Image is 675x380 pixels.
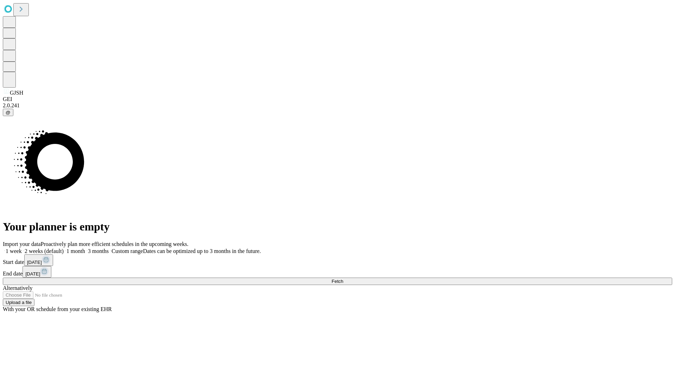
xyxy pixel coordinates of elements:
span: Proactively plan more efficient schedules in the upcoming weeks. [41,241,188,247]
span: GJSH [10,90,23,96]
div: Start date [3,254,672,266]
span: 2 weeks (default) [25,248,64,254]
div: 2.0.241 [3,102,672,109]
span: Alternatively [3,285,32,291]
div: GEI [3,96,672,102]
span: Fetch [332,279,343,284]
h1: Your planner is empty [3,220,672,233]
span: Dates can be optimized up to 3 months in the future. [143,248,261,254]
span: @ [6,110,11,115]
span: 1 week [6,248,22,254]
button: Upload a file [3,299,34,306]
button: [DATE] [22,266,51,278]
span: [DATE] [27,260,42,265]
span: 3 months [88,248,109,254]
button: [DATE] [24,254,53,266]
button: Fetch [3,278,672,285]
span: 1 month [66,248,85,254]
span: Import your data [3,241,41,247]
div: End date [3,266,672,278]
span: [DATE] [25,271,40,277]
span: Custom range [111,248,143,254]
button: @ [3,109,13,116]
span: With your OR schedule from your existing EHR [3,306,112,312]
